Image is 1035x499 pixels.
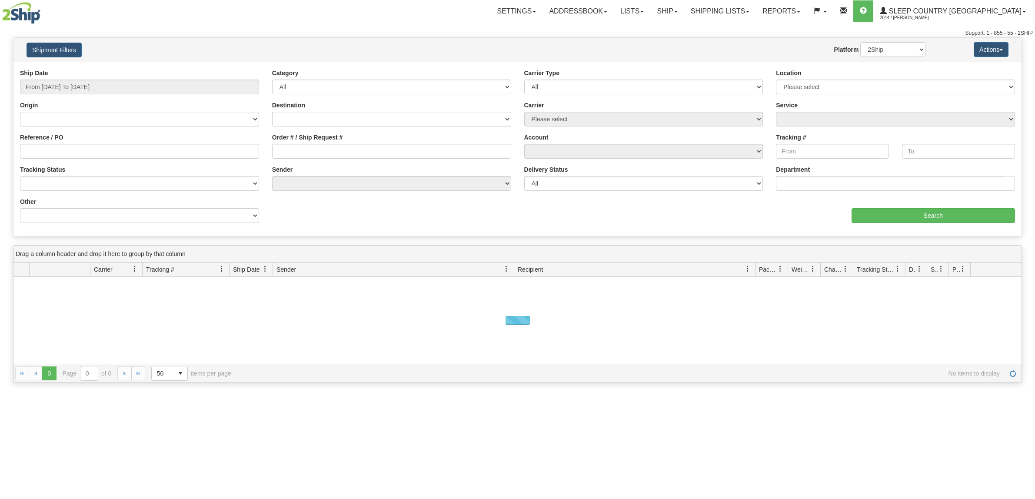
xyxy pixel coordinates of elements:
a: Carrier filter column settings [127,262,142,276]
span: 2044 / [PERSON_NAME] [880,13,945,22]
label: Order # / Ship Request # [272,133,343,142]
a: Packages filter column settings [773,262,788,276]
a: Delivery Status filter column settings [912,262,927,276]
span: Sleep Country [GEOGRAPHIC_DATA] [887,7,1022,15]
label: Tracking Status [20,165,65,174]
input: Search [852,208,1015,223]
label: Location [776,69,801,77]
a: Lists [614,0,650,22]
label: Tracking # [776,133,806,142]
div: grid grouping header [13,246,1022,263]
iframe: chat widget [1015,205,1034,294]
span: 50 [157,369,168,378]
label: Ship Date [20,69,48,77]
span: Page 0 [42,366,56,380]
span: Pickup Status [952,265,960,274]
span: Recipient [518,265,543,274]
label: Service [776,101,798,110]
label: Carrier [524,101,544,110]
label: Department [776,165,810,174]
label: Account [524,133,549,142]
a: Settings [490,0,542,22]
span: Tracking # [146,265,174,274]
span: select [173,366,187,380]
a: Ship Date filter column settings [258,262,273,276]
span: Page sizes drop down [151,366,188,381]
a: Refresh [1006,366,1020,380]
span: Delivery Status [909,265,916,274]
span: items per page [151,366,231,381]
a: Sleep Country [GEOGRAPHIC_DATA] 2044 / [PERSON_NAME] [873,0,1032,22]
span: Packages [759,265,777,274]
span: Shipment Issues [931,265,938,274]
label: Delivery Status [524,165,568,174]
a: Tracking # filter column settings [214,262,229,276]
a: Recipient filter column settings [740,262,755,276]
label: Platform [834,45,859,54]
img: logo2044.jpg [2,2,40,24]
span: Carrier [94,265,113,274]
a: Addressbook [542,0,614,22]
a: Reports [756,0,807,22]
button: Shipment Filters [27,43,82,57]
span: Charge [824,265,842,274]
span: Tracking Status [857,265,895,274]
label: Origin [20,101,38,110]
div: Support: 1 - 855 - 55 - 2SHIP [2,30,1033,37]
input: To [902,144,1015,159]
a: Charge filter column settings [838,262,853,276]
a: Tracking Status filter column settings [890,262,905,276]
a: Weight filter column settings [805,262,820,276]
label: Sender [272,165,293,174]
a: Pickup Status filter column settings [955,262,970,276]
span: No items to display [243,370,1000,377]
label: Carrier Type [524,69,559,77]
a: Ship [650,0,684,22]
label: Other [20,197,36,206]
span: Ship Date [233,265,260,274]
a: Shipping lists [684,0,756,22]
label: Reference / PO [20,133,63,142]
label: Destination [272,101,305,110]
span: Sender [276,265,296,274]
a: Shipment Issues filter column settings [934,262,948,276]
span: Weight [792,265,810,274]
span: Page of 0 [63,366,112,381]
label: Category [272,69,299,77]
input: From [776,144,889,159]
a: Sender filter column settings [499,262,514,276]
button: Actions [974,42,1008,57]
